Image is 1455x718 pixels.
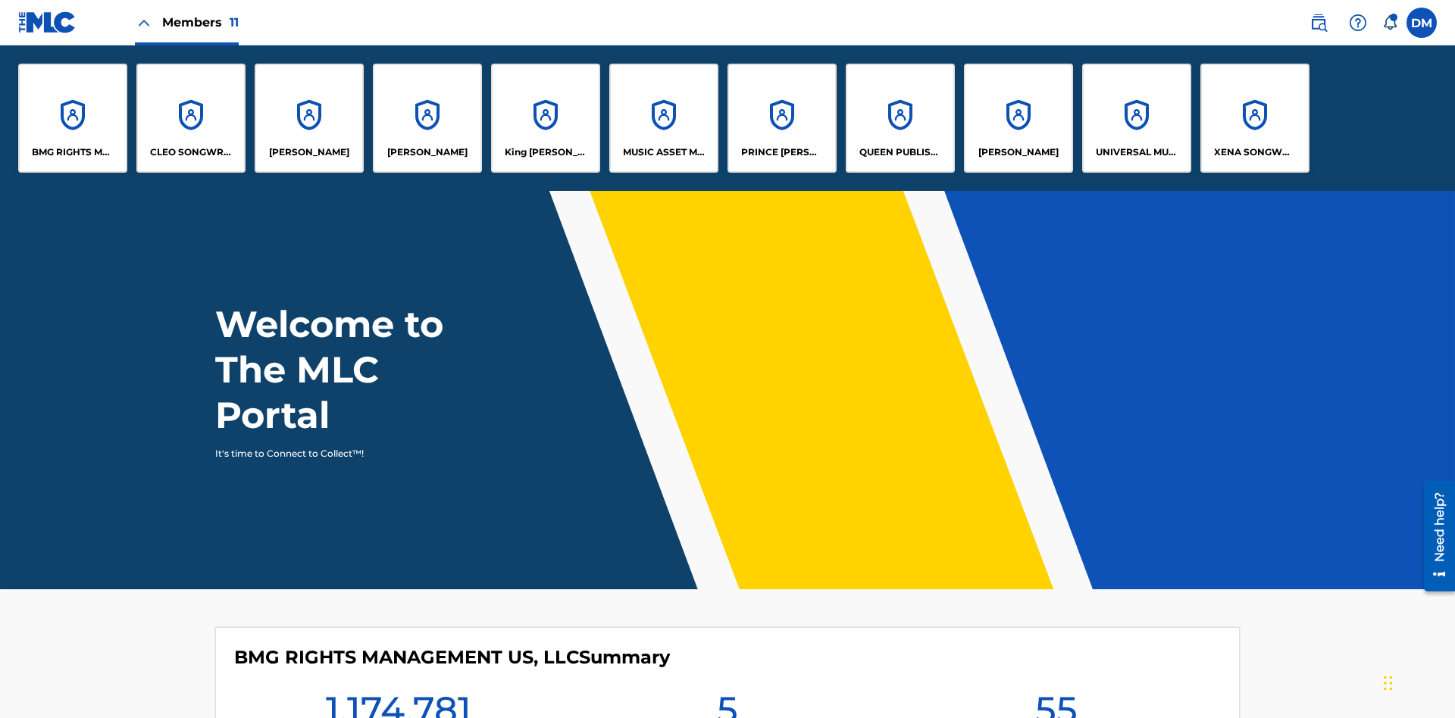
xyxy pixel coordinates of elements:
a: Accounts[PERSON_NAME] [255,64,364,173]
h4: BMG RIGHTS MANAGEMENT US, LLC [234,646,670,669]
div: User Menu [1406,8,1437,38]
p: RONALD MCTESTERSON [978,145,1059,159]
div: Notifications [1382,15,1397,30]
a: AccountsMUSIC ASSET MANAGEMENT (MAM) [609,64,718,173]
a: AccountsQUEEN PUBLISHA [846,64,955,173]
a: AccountsUNIVERSAL MUSIC PUB GROUP [1082,64,1191,173]
img: Close [135,14,153,32]
p: UNIVERSAL MUSIC PUB GROUP [1096,145,1178,159]
p: EYAMA MCSINGER [387,145,468,159]
img: help [1349,14,1367,32]
div: Help [1343,8,1373,38]
iframe: Resource Center [1413,475,1455,599]
a: AccountsPRINCE [PERSON_NAME] [727,64,837,173]
iframe: Chat Widget [1379,645,1455,718]
span: 11 [230,15,239,30]
p: CLEO SONGWRITER [150,145,233,159]
p: PRINCE MCTESTERSON [741,145,824,159]
p: ELVIS COSTELLO [269,145,349,159]
p: BMG RIGHTS MANAGEMENT US, LLC [32,145,114,159]
a: AccountsCLEO SONGWRITER [136,64,246,173]
p: King McTesterson [505,145,587,159]
h1: Welcome to The MLC Portal [215,301,499,438]
a: Public Search [1303,8,1334,38]
p: QUEEN PUBLISHA [859,145,942,159]
a: AccountsBMG RIGHTS MANAGEMENT US, LLC [18,64,127,173]
a: Accounts[PERSON_NAME] [964,64,1073,173]
a: Accounts[PERSON_NAME] [373,64,482,173]
a: AccountsKing [PERSON_NAME] [491,64,600,173]
p: It's time to Connect to Collect™! [215,447,478,460]
img: search [1309,14,1328,32]
span: Members [162,14,239,31]
p: MUSIC ASSET MANAGEMENT (MAM) [623,145,706,159]
img: MLC Logo [18,11,77,33]
p: XENA SONGWRITER [1214,145,1297,159]
div: Drag [1384,660,1393,706]
a: AccountsXENA SONGWRITER [1200,64,1309,173]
